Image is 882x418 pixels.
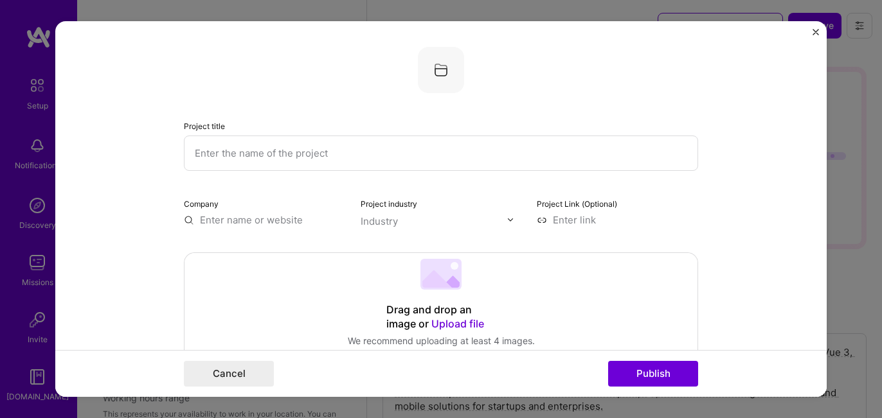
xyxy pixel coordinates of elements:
div: Industry [361,214,398,228]
button: Publish [608,361,698,387]
label: Project title [184,121,225,131]
img: Company logo [418,47,464,93]
div: We recommend uploading at least 4 images. [324,334,558,347]
label: Project Link (Optional) [537,199,617,209]
input: Enter the name of the project [184,135,698,171]
label: Project industry [361,199,417,209]
img: drop icon [507,216,514,223]
button: Close [813,29,819,42]
label: Company [184,199,219,209]
button: Cancel [184,361,274,387]
div: Drag and drop an image or [386,303,496,331]
div: Drag and drop an image or Upload fileWe recommend uploading at least 4 images.1600x1200px or high... [184,252,698,368]
span: Upload file [431,317,484,330]
div: 1600x1200px or higher recommended. Max 5MB each. [324,347,558,361]
input: Enter link [537,213,698,227]
input: Enter name or website [184,213,345,227]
